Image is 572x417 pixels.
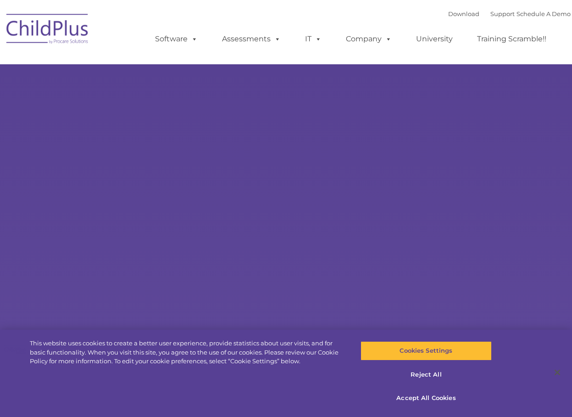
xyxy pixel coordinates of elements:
[337,30,401,48] a: Company
[448,10,571,17] font: |
[361,365,492,384] button: Reject All
[213,30,290,48] a: Assessments
[361,389,492,408] button: Accept All Cookies
[448,10,479,17] a: Download
[490,10,515,17] a: Support
[2,7,94,53] img: ChildPlus by Procare Solutions
[407,30,462,48] a: University
[468,30,555,48] a: Training Scramble!!
[30,339,343,366] div: This website uses cookies to create a better user experience, provide statistics about user visit...
[547,362,567,383] button: Close
[146,30,207,48] a: Software
[361,341,492,361] button: Cookies Settings
[516,10,571,17] a: Schedule A Demo
[296,30,331,48] a: IT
